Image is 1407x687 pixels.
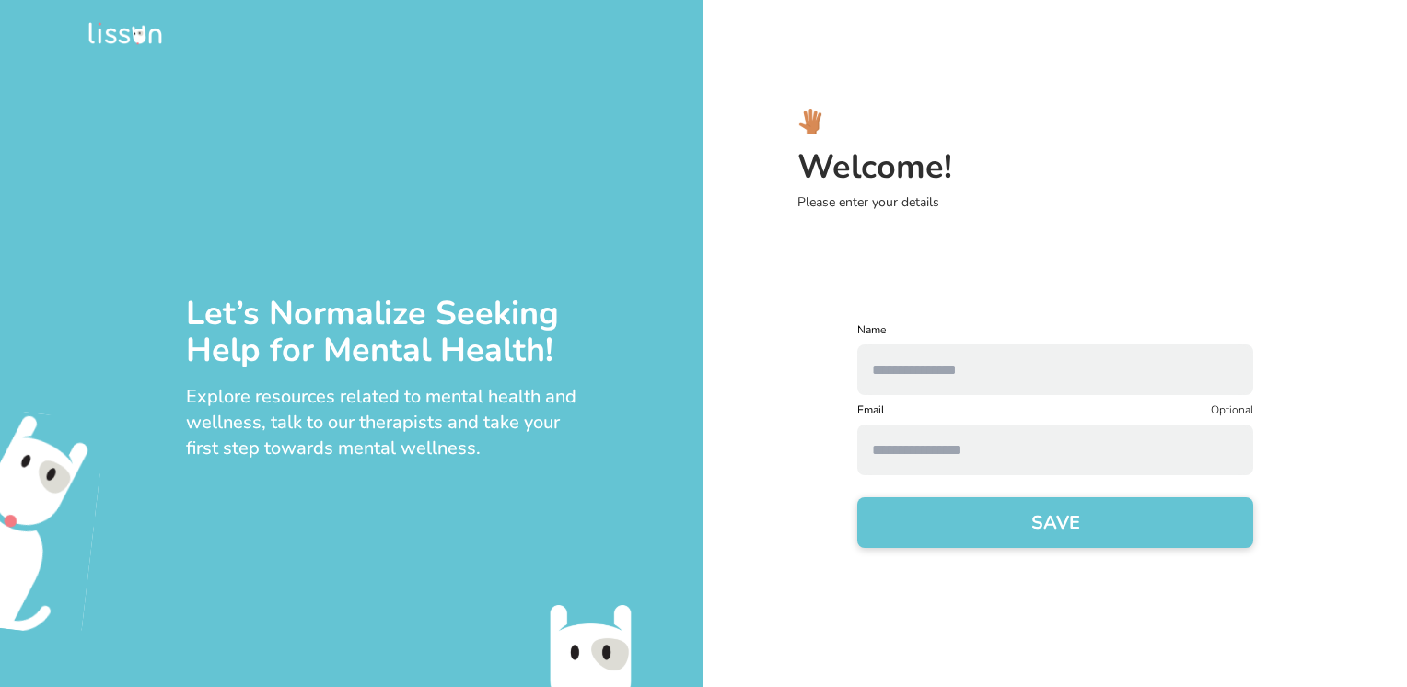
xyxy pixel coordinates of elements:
h3: Welcome! [797,149,1407,186]
img: hi_logo.svg [797,109,823,134]
div: Let’s Normalize Seeking Help for Mental Health! [186,296,576,369]
p: Please enter your details [797,193,1407,212]
img: emo-bottom.svg [527,603,655,687]
label: Name [857,322,1253,337]
button: SAVE [857,497,1253,548]
img: logo.png [88,22,162,45]
div: Explore resources related to mental health and wellness, talk to our therapists and take your fir... [186,384,576,461]
label: Email [857,402,885,417]
p: Optional [1211,402,1253,417]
